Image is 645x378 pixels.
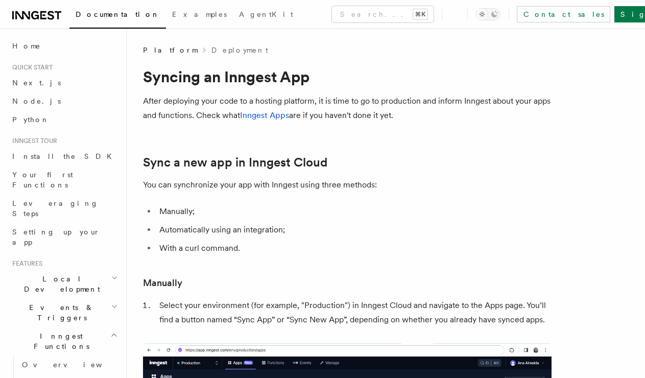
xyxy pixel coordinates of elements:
span: Examples [172,10,227,18]
a: Node.js [8,92,120,110]
span: Platform [143,45,197,55]
li: Select your environment (for example, "Production") in Inngest Cloud and navigate to the Apps pag... [156,298,552,327]
a: Contact sales [517,6,610,22]
li: With a curl command. [156,241,552,255]
span: Setting up your app [12,228,100,246]
button: Events & Triggers [8,298,120,327]
span: Your first Functions [12,171,73,189]
span: Node.js [12,97,61,105]
a: Next.js [8,74,120,92]
span: Documentation [76,10,160,18]
span: Leveraging Steps [12,199,99,218]
h1: Syncing an Inngest App [143,67,552,86]
span: AgentKit [239,10,293,18]
span: Quick start [8,63,53,72]
button: Inngest Functions [8,327,120,356]
a: Setting up your app [8,223,120,251]
a: Leveraging Steps [8,194,120,223]
kbd: ⌘K [413,9,427,19]
span: Events & Triggers [8,302,111,323]
span: Overview [22,361,127,369]
a: Sync a new app in Inngest Cloud [143,155,327,170]
span: Inngest Functions [8,331,110,351]
span: Inngest tour [8,137,57,145]
a: Documentation [69,3,166,29]
li: Automatically using an integration; [156,223,552,237]
a: Examples [166,3,233,28]
a: Install the SDK [8,147,120,166]
span: Next.js [12,79,61,87]
a: Overview [18,356,120,374]
p: You can synchronize your app with Inngest using three methods: [143,178,552,192]
a: Your first Functions [8,166,120,194]
a: Inngest Apps [240,110,289,120]
span: Features [8,259,42,268]
a: Home [8,37,120,55]
button: Local Development [8,270,120,298]
a: Manually [143,276,182,290]
p: After deploying your code to a hosting platform, it is time to go to production and inform Innges... [143,94,552,123]
span: Local Development [8,274,111,294]
a: Python [8,110,120,129]
a: AgentKit [233,3,299,28]
li: Manually; [156,204,552,219]
button: Toggle dark mode [476,8,500,20]
a: Deployment [211,45,268,55]
span: Python [12,115,50,124]
span: Home [12,41,41,51]
span: Install the SDK [12,152,118,160]
button: Search...⌘K [332,6,434,22]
